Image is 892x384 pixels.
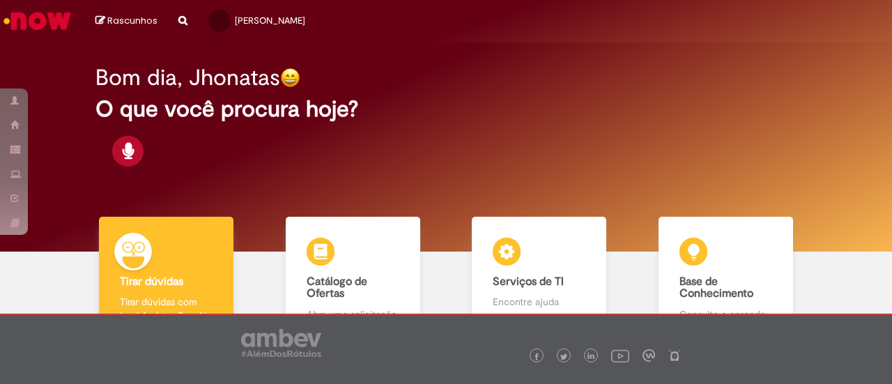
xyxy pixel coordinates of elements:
p: Consulte e aprenda [679,307,772,321]
b: Base de Conhecimento [679,275,753,301]
img: logo_footer_linkedin.png [587,353,594,361]
img: happy-face.png [280,68,300,88]
b: Tirar dúvidas [120,275,183,289]
a: Rascunhos [95,15,157,28]
img: logo_footer_twitter.png [560,353,567,360]
a: Tirar dúvidas Tirar dúvidas com Lupi Assist e Gen Ai [73,217,260,337]
img: logo_footer_ambev_rotulo_gray.png [241,329,321,357]
b: Serviços de TI [493,275,564,289]
img: ServiceNow [1,7,73,35]
img: logo_footer_youtube.png [611,346,629,364]
img: logo_footer_naosei.png [668,349,681,362]
p: Abra uma solicitação [307,307,399,321]
img: logo_footer_workplace.png [643,349,655,362]
span: [PERSON_NAME] [235,15,305,26]
h2: O que você procura hoje? [95,97,796,121]
a: Serviços de TI Encontre ajuda [446,217,633,337]
b: Catálogo de Ofertas [307,275,367,301]
span: Rascunhos [107,14,157,27]
a: Base de Conhecimento Consulte e aprenda [633,217,820,337]
p: Tirar dúvidas com Lupi Assist e Gen Ai [120,295,213,323]
img: logo_footer_facebook.png [533,353,540,360]
a: Catálogo de Ofertas Abra uma solicitação [260,217,447,337]
h2: Bom dia, Jhonatas [95,66,280,90]
p: Encontre ajuda [493,295,585,309]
